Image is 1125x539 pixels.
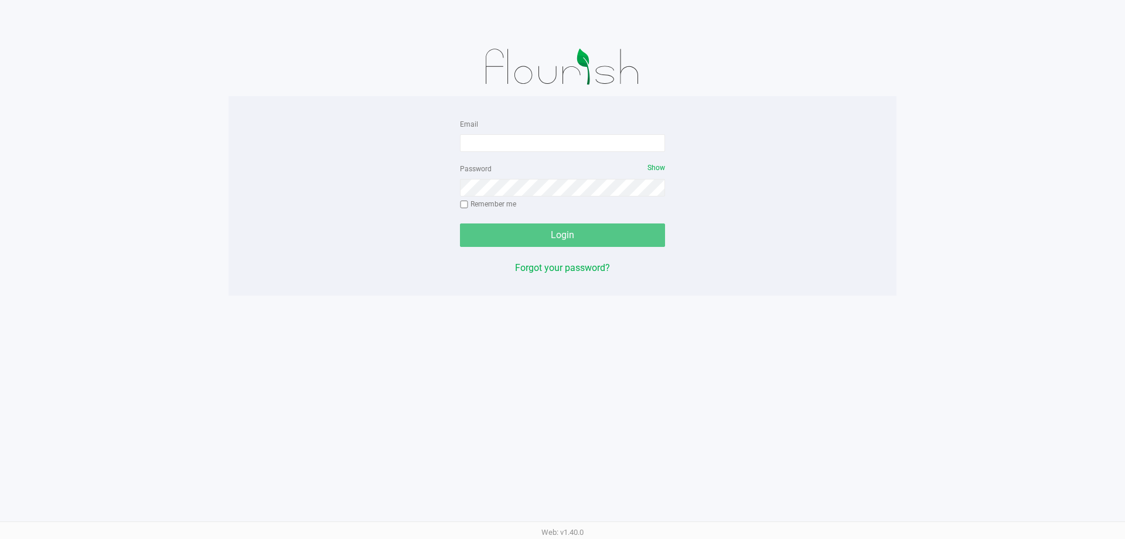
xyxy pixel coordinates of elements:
button: Forgot your password? [515,261,610,275]
label: Email [460,119,478,130]
input: Remember me [460,201,468,209]
label: Password [460,164,492,174]
span: Web: v1.40.0 [541,528,584,537]
label: Remember me [460,199,516,209]
span: Show [647,164,665,172]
